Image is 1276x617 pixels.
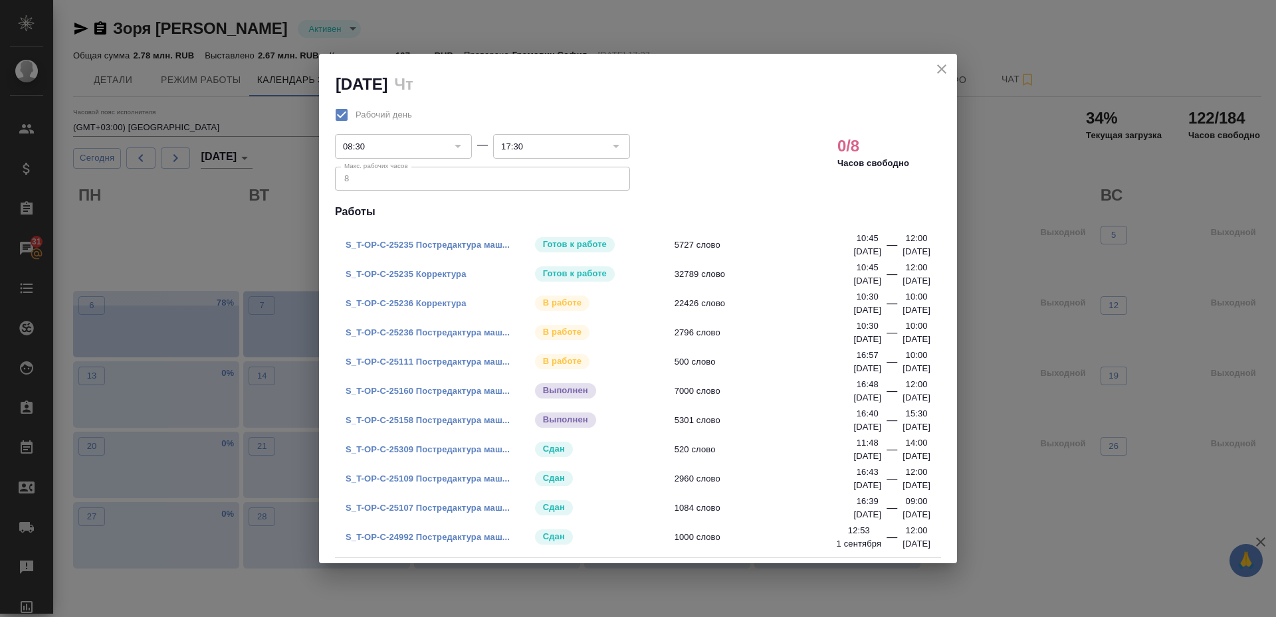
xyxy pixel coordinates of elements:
div: — [887,442,897,463]
p: 10:45 [857,232,879,245]
h2: [DATE] [336,75,387,93]
p: [DATE] [853,245,881,258]
p: [DATE] [853,304,881,317]
p: [DATE] [853,362,881,375]
a: S_T-OP-C-25158 Постредактура маш... [346,415,510,425]
p: 16:48 [857,378,879,391]
div: — [887,412,897,434]
a: S_T-OP-C-25160 Постредактура маш... [346,386,510,396]
p: 12:00 [906,466,928,479]
p: [DATE] [853,333,881,346]
span: 22426 слово [675,297,863,310]
p: 10:00 [906,319,928,333]
a: S_T-OP-C-25309 Постредактура маш... [346,444,510,454]
p: [DATE] [853,450,881,463]
div: — [887,383,897,404]
p: Готов к работе [543,267,607,280]
p: [DATE] [903,245,930,258]
p: 10:30 [857,290,879,304]
a: S_T-OP-C-25109 Постредактура маш... [346,474,510,484]
p: Сдан [543,530,565,543]
span: 520 слово [675,443,863,456]
a: S_T-OP-C-25236 Корректура [346,298,467,308]
span: 500 слово [675,355,863,369]
p: 10:00 [906,290,928,304]
p: 16:57 [857,349,879,362]
p: 10:30 [857,319,879,333]
p: [DATE] [903,304,930,317]
p: Выполнен [543,384,588,397]
p: 10:45 [857,261,879,274]
span: Рабочий день [356,108,412,122]
p: [DATE] [903,479,930,492]
span: 5727 слово [675,238,863,252]
div: — [887,266,897,288]
div: — [887,471,897,492]
span: 1084 слово [675,501,863,515]
p: Сдан [543,442,565,456]
div: — [887,296,897,317]
p: 14:00 [906,436,928,450]
p: 16:40 [857,407,879,420]
p: 1 сентября [837,537,882,551]
p: [DATE] [853,420,881,434]
span: 2796 слово [675,326,863,339]
p: 11:48 [857,436,879,450]
p: [DATE] [903,391,930,404]
p: [DATE] [853,479,881,492]
p: В работе [543,355,582,368]
div: — [887,500,897,521]
a: S_T-OP-C-25235 Постредактура маш... [346,240,510,250]
span: 1000 слово [675,531,863,544]
p: В работе [543,325,582,339]
span: 32789 слово [675,268,863,281]
p: 12:00 [906,378,928,391]
p: В работе [543,296,582,309]
p: [DATE] [853,391,881,404]
span: 2960 слово [675,472,863,485]
p: Часов свободно [837,157,909,170]
p: 12:53 [848,524,870,537]
button: close [932,59,952,79]
p: 09:00 [906,495,928,508]
h4: Работы [335,204,941,220]
span: 5301 слово [675,414,863,427]
p: Сдан [543,472,565,485]
p: 12:00 [906,232,928,245]
p: 12:00 [906,524,928,537]
p: [DATE] [903,333,930,346]
p: [DATE] [903,420,930,434]
p: [DATE] [903,508,930,521]
h2: 0/8 [837,135,859,157]
h2: Чт [394,75,413,93]
a: S_T-OP-C-25236 Постредактура маш... [346,327,510,337]
span: 7000 слово [675,385,863,398]
p: 16:43 [857,466,879,479]
div: — [887,529,897,551]
p: Готов к работе [543,238,607,251]
p: [DATE] [903,450,930,463]
a: S_T-OP-C-25111 Постредактура маш... [346,357,510,367]
a: S_T-OP-C-25235 Корректура [346,269,467,279]
p: [DATE] [903,362,930,375]
p: [DATE] [903,274,930,288]
p: [DATE] [853,508,881,521]
p: 10:00 [906,349,928,362]
p: [DATE] [903,537,930,551]
p: 15:30 [906,407,928,420]
p: 16:39 [857,495,879,508]
div: — [477,137,488,153]
p: Сдан [543,501,565,514]
div: — [887,325,897,346]
a: S_T-OP-C-24992 Постредактура маш... [346,532,510,542]
div: — [887,237,897,258]
p: 12:00 [906,261,928,274]
div: — [887,354,897,375]
a: S_T-OP-C-25107 Постредактура маш... [346,503,510,513]
p: [DATE] [853,274,881,288]
p: Выполнен [543,413,588,426]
